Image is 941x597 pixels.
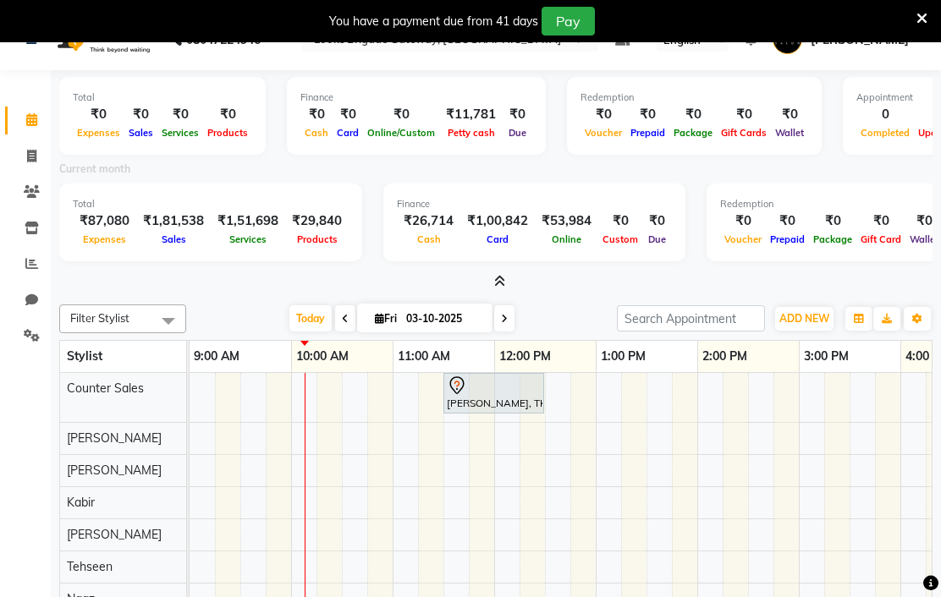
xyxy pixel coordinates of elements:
[626,127,669,139] span: Prepaid
[717,105,771,124] div: ₹0
[809,233,856,245] span: Package
[771,127,808,139] span: Wallet
[698,344,751,369] a: 2:00 PM
[800,344,853,369] a: 3:00 PM
[157,105,203,124] div: ₹0
[581,90,808,105] div: Redemption
[717,127,771,139] span: Gift Cards
[190,344,244,369] a: 9:00 AM
[333,127,363,139] span: Card
[669,127,717,139] span: Package
[371,312,401,325] span: Fri
[720,211,766,231] div: ₹0
[285,211,349,231] div: ₹29,840
[67,348,102,364] span: Stylist
[73,211,136,231] div: ₹87,080
[73,197,349,211] div: Total
[779,312,829,325] span: ADD NEW
[720,233,766,245] span: Voucher
[495,344,555,369] a: 12:00 PM
[503,105,532,124] div: ₹0
[397,197,672,211] div: Finance
[67,495,95,510] span: Kabir
[856,211,905,231] div: ₹0
[70,311,129,325] span: Filter Stylist
[617,305,765,331] input: Search Appointment
[535,211,598,231] div: ₹53,984
[300,105,333,124] div: ₹0
[293,233,342,245] span: Products
[67,463,162,478] span: [PERSON_NAME]
[598,211,642,231] div: ₹0
[548,233,586,245] span: Online
[598,233,642,245] span: Custom
[809,211,856,231] div: ₹0
[401,306,486,331] input: 2025-10-03
[73,105,124,124] div: ₹0
[225,233,271,245] span: Services
[856,233,905,245] span: Gift Card
[211,211,285,231] div: ₹1,51,698
[300,90,532,105] div: Finance
[292,344,353,369] a: 10:00 AM
[397,211,460,231] div: ₹26,714
[363,127,439,139] span: Online/Custom
[644,233,670,245] span: Due
[542,7,595,36] button: Pay
[766,211,809,231] div: ₹0
[439,105,503,124] div: ₹11,781
[775,307,834,331] button: ADD NEW
[329,13,538,30] div: You have a payment due from 41 days
[73,127,124,139] span: Expenses
[67,527,162,542] span: [PERSON_NAME]
[482,233,513,245] span: Card
[393,344,454,369] a: 11:00 AM
[766,233,809,245] span: Prepaid
[771,105,808,124] div: ₹0
[157,127,203,139] span: Services
[581,127,626,139] span: Voucher
[581,105,626,124] div: ₹0
[67,430,162,446] span: [PERSON_NAME]
[73,90,252,105] div: Total
[856,127,914,139] span: Completed
[445,375,542,411] div: [PERSON_NAME], TK01, 11:30 AM-12:30 PM, K Instant Detox Ritual
[124,127,157,139] span: Sales
[300,127,333,139] span: Cash
[413,233,445,245] span: Cash
[626,105,669,124] div: ₹0
[669,105,717,124] div: ₹0
[333,105,363,124] div: ₹0
[597,344,650,369] a: 1:00 PM
[642,211,672,231] div: ₹0
[443,127,499,139] span: Petty cash
[460,211,535,231] div: ₹1,00,842
[856,105,914,124] div: 0
[124,105,157,124] div: ₹0
[203,105,252,124] div: ₹0
[203,127,252,139] span: Products
[79,233,130,245] span: Expenses
[289,305,332,331] span: Today
[504,127,531,139] span: Due
[363,105,439,124] div: ₹0
[157,233,190,245] span: Sales
[59,162,130,177] label: Current month
[136,211,211,231] div: ₹1,81,538
[67,381,144,396] span: Counter Sales
[67,559,113,574] span: Tehseen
